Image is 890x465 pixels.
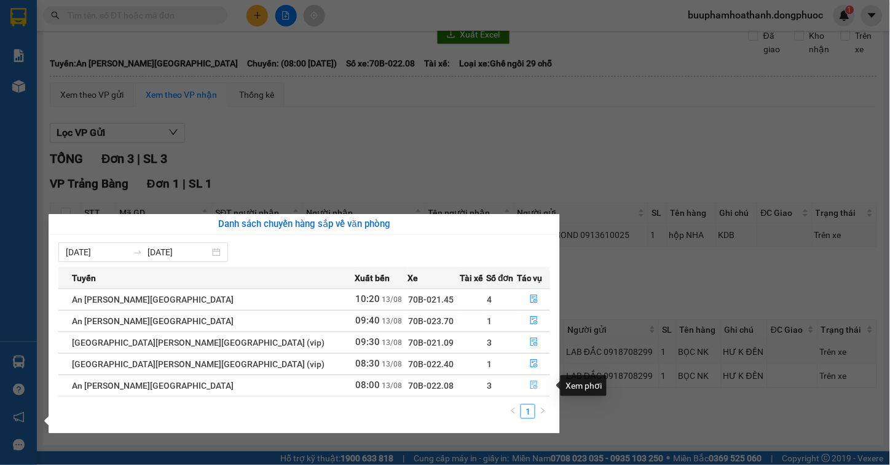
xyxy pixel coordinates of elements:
[521,405,535,418] a: 1
[409,381,454,391] span: 70B-022.08
[460,271,483,285] span: Tài xế
[355,380,380,391] span: 08:00
[518,311,549,331] button: file-done
[518,290,549,309] button: file-done
[409,295,454,304] span: 70B-021.45
[409,316,454,326] span: 70B-023.70
[506,404,521,419] li: Previous Page
[518,376,549,395] button: file-done
[382,360,402,368] span: 13/08
[487,316,492,326] span: 1
[535,404,550,419] button: right
[561,375,607,396] div: Xem phơi
[518,333,549,352] button: file-done
[133,247,143,257] span: swap-right
[408,271,419,285] span: Xe
[518,271,543,285] span: Tác vụ
[355,293,380,304] span: 10:20
[382,295,402,304] span: 13/08
[530,295,538,304] span: file-done
[521,404,535,419] li: 1
[58,217,550,232] div: Danh sách chuyến hàng sắp về văn phòng
[382,317,402,325] span: 13/08
[148,245,210,259] input: Đến ngày
[72,359,325,369] span: [GEOGRAPHIC_DATA][PERSON_NAME][GEOGRAPHIC_DATA] (vip)
[355,358,380,369] span: 08:30
[382,381,402,390] span: 13/08
[409,338,454,348] span: 70B-021.09
[355,336,380,348] span: 09:30
[72,338,325,348] span: [GEOGRAPHIC_DATA][PERSON_NAME][GEOGRAPHIC_DATA] (vip)
[535,404,550,419] li: Next Page
[72,295,234,304] span: An [PERSON_NAME][GEOGRAPHIC_DATA]
[530,338,538,348] span: file-done
[382,338,402,347] span: 13/08
[506,404,521,419] button: left
[530,381,538,391] span: file-done
[72,271,96,285] span: Tuyến
[72,381,234,391] span: An [PERSON_NAME][GEOGRAPHIC_DATA]
[72,316,234,326] span: An [PERSON_NAME][GEOGRAPHIC_DATA]
[510,407,517,415] span: left
[487,381,492,391] span: 3
[539,407,546,415] span: right
[486,271,514,285] span: Số đơn
[66,245,128,259] input: Từ ngày
[530,316,538,326] span: file-done
[355,315,380,326] span: 09:40
[518,354,549,374] button: file-done
[487,295,492,304] span: 4
[530,359,538,369] span: file-done
[409,359,454,369] span: 70B-022.40
[487,359,492,369] span: 1
[133,247,143,257] span: to
[355,271,390,285] span: Xuất bến
[487,338,492,348] span: 3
